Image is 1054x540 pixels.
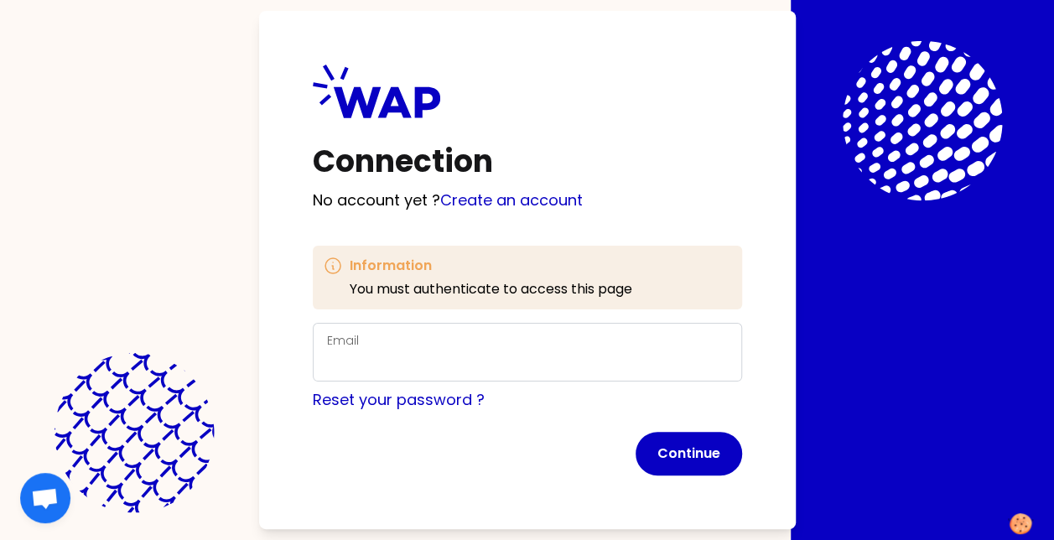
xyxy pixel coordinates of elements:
a: Reset your password ? [313,389,485,410]
div: Open chat [20,473,70,523]
a: Create an account [440,190,583,210]
p: You must authenticate to access this page [350,279,632,299]
h3: Information [350,256,632,276]
h1: Connection [313,145,742,179]
button: Continue [636,432,742,475]
label: Email [327,332,359,349]
p: No account yet ? [313,189,742,212]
